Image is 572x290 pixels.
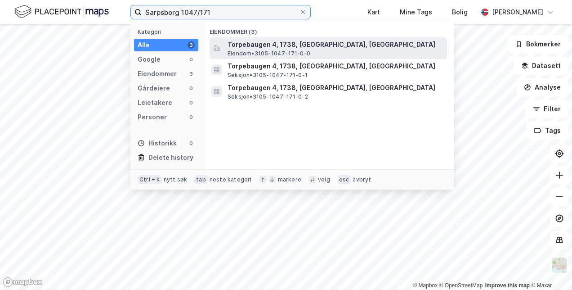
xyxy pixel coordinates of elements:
[492,7,543,18] div: [PERSON_NAME]
[367,7,380,18] div: Kart
[188,70,195,77] div: 3
[485,282,530,289] a: Improve this map
[531,282,552,289] a: Maxar
[138,138,177,149] div: Historikk
[228,93,308,100] span: Seksjon • 3105-1047-171-0-2
[188,113,195,121] div: 0
[148,152,193,163] div: Delete history
[527,122,568,140] button: Tags
[188,41,195,49] div: 3
[138,97,172,108] div: Leietakere
[318,176,330,183] div: velg
[202,21,454,37] div: Eiendommer (3)
[525,100,568,118] button: Filter
[188,140,195,147] div: 0
[400,7,432,18] div: Mine Tags
[142,5,299,19] input: Søk på adresse, matrikkel, gårdeiere, leietakere eller personer
[138,40,150,50] div: Alle
[413,282,438,289] a: Mapbox
[188,99,195,106] div: 0
[138,54,161,65] div: Google
[188,85,195,92] div: 0
[3,277,42,287] a: Mapbox homepage
[278,176,301,183] div: markere
[514,57,568,75] button: Datasett
[508,35,568,53] button: Bokmerker
[194,175,208,184] div: tab
[138,175,162,184] div: Ctrl + k
[228,61,443,72] span: Torpebaugen 4, 1738, [GEOGRAPHIC_DATA], [GEOGRAPHIC_DATA]
[353,176,371,183] div: avbryt
[551,257,568,274] img: Z
[228,72,308,79] span: Seksjon • 3105-1047-171-0-1
[210,176,252,183] div: neste kategori
[228,50,310,57] span: Eiendom • 3105-1047-171-0-0
[138,112,167,122] div: Personer
[138,68,177,79] div: Eiendommer
[439,282,483,289] a: OpenStreetMap
[516,78,568,96] button: Analyse
[138,83,170,94] div: Gårdeiere
[452,7,468,18] div: Bolig
[228,82,443,93] span: Torpebaugen 4, 1738, [GEOGRAPHIC_DATA], [GEOGRAPHIC_DATA]
[14,4,109,20] img: logo.f888ab2527a4732fd821a326f86c7f29.svg
[188,56,195,63] div: 0
[337,175,351,184] div: esc
[138,28,198,35] div: Kategori
[164,176,188,183] div: nytt søk
[228,39,443,50] span: Torpebaugen 4, 1738, [GEOGRAPHIC_DATA], [GEOGRAPHIC_DATA]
